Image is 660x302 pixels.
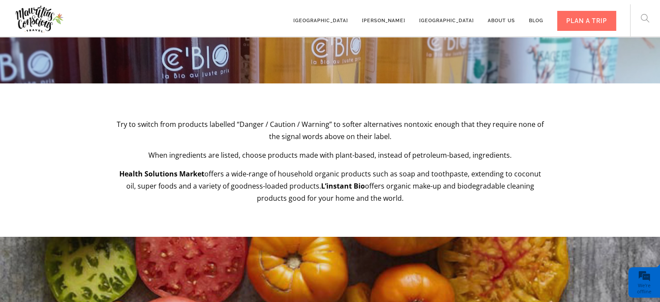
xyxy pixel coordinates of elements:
strong: L’instant Bio [321,181,364,191]
p: When ingredients are listed, choose products made with plant-based, instead of petroleum-based, i... [115,149,545,161]
div: Navigation go back [10,45,23,58]
input: Enter your email address [11,106,158,125]
div: PLAN A TRIP [557,11,616,31]
img: Mauritius Conscious Travel [14,3,65,35]
a: PLAN A TRIP [557,5,616,29]
textarea: Type your message and click 'Submit' [11,132,158,229]
div: Minimize live chat window [142,4,163,25]
p: Try to switch from products labelled “Danger / Caution / Warning” to softer alternatives nontoxic... [115,118,545,143]
a: [GEOGRAPHIC_DATA] [293,5,348,29]
a: Blog [529,5,543,29]
p: offers a wide-range of household organic products such as soap and toothpaste, extending to cocon... [115,168,545,204]
div: We're offline [630,282,658,295]
em: Submit [127,236,158,248]
div: Leave a message [58,46,159,57]
a: [PERSON_NAME] [362,5,405,29]
a: [GEOGRAPHIC_DATA] [419,5,474,29]
strong: Health Solutions Market [119,169,204,179]
a: About us [488,5,515,29]
input: Enter your last name [11,80,158,100]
